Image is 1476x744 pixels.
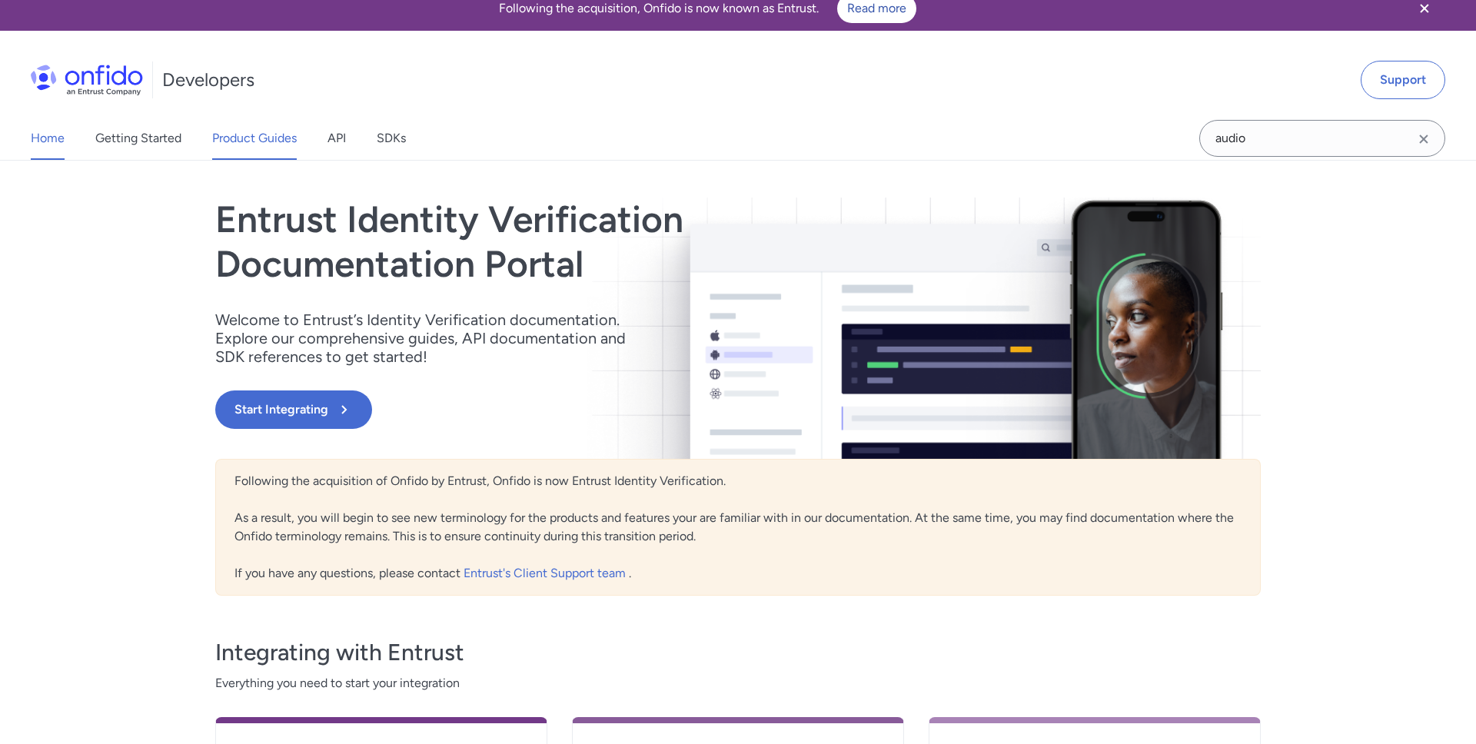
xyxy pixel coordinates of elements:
svg: Clear search field button [1414,130,1433,148]
button: Start Integrating [215,390,372,429]
img: Onfido Logo [31,65,143,95]
a: Product Guides [212,117,297,160]
a: Support [1361,61,1445,99]
a: Home [31,117,65,160]
a: Entrust's Client Support team [464,566,629,580]
a: SDKs [377,117,406,160]
span: Everything you need to start your integration [215,674,1261,693]
a: Start Integrating [215,390,947,429]
input: Onfido search input field [1199,120,1445,157]
a: API [327,117,346,160]
h3: Integrating with Entrust [215,637,1261,668]
h1: Entrust Identity Verification Documentation Portal [215,198,947,286]
a: Getting Started [95,117,181,160]
p: Welcome to Entrust’s Identity Verification documentation. Explore our comprehensive guides, API d... [215,311,646,366]
div: Following the acquisition of Onfido by Entrust, Onfido is now Entrust Identity Verification. As a... [215,459,1261,596]
h1: Developers [162,68,254,92]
